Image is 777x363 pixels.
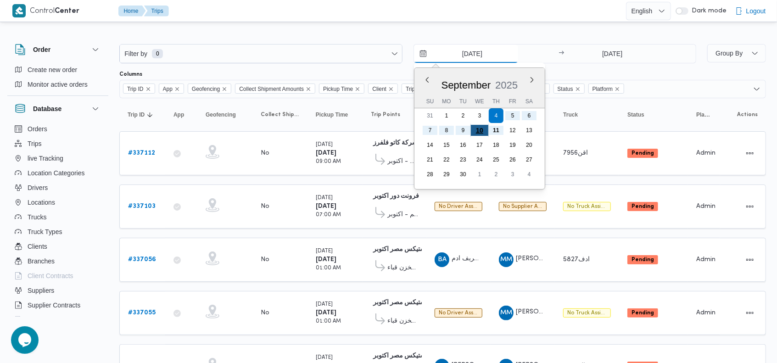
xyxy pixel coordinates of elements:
span: Platform [696,111,712,118]
span: Drivers [28,182,48,193]
button: Trips [11,136,105,151]
button: Platform [693,107,716,122]
div: day-25 [489,152,503,167]
h3: Database [33,103,61,114]
span: Group By [716,50,743,57]
b: # 337112 [128,150,155,156]
div: day-8 [439,123,454,138]
div: day-7 [423,123,437,138]
button: Remove Status from selection in this group [575,86,581,92]
b: شركة كاتو فلفرز [373,140,418,146]
span: No Supplier Assigned [499,202,547,211]
div: day-21 [423,152,437,167]
div: No [261,309,269,317]
div: Su [423,95,437,108]
span: Admin [696,310,716,316]
span: Branches [28,256,55,267]
span: Trip ID [123,84,155,94]
span: اقن7956 [563,150,588,156]
small: 07:00 AM [316,212,341,218]
button: Group By [707,44,766,62]
span: Trip ID; Sorted in descending order [128,111,145,118]
button: Drivers [11,180,105,195]
span: Platform [593,84,613,94]
span: Suppliers [28,285,54,296]
div: Database [7,122,108,320]
small: [DATE] [316,302,333,307]
button: Remove App from selection in this group [174,86,180,92]
small: 01:00 AM [316,319,341,324]
a: #337112 [128,148,155,159]
b: فرونت دور اكتوبر [373,193,419,199]
b: [DATE] [316,310,336,316]
span: Trip Points [406,84,432,94]
span: Admin [696,203,716,209]
div: Babakir Abkir Khrif Adam [435,252,449,267]
b: # 337056 [128,257,156,262]
div: Mustfa Mmdoh Mahmood Abadalhada [499,306,514,320]
span: Devices [28,314,50,325]
b: # 337103 [128,203,156,209]
button: Trip IDSorted in descending order [124,107,161,122]
span: Trip Points [402,84,443,94]
span: Pickup Time [316,111,348,118]
button: Remove Pickup Time from selection in this group [355,86,360,92]
div: day-4 [489,108,503,123]
div: day-17 [472,138,487,152]
button: Branches [11,254,105,268]
span: No driver assigned [439,204,489,209]
div: Button. Open the month selector. September is currently selected. [441,79,491,91]
span: No truck assigned [567,204,615,209]
span: مخزن بافت الحكيم - اكتوبر [387,209,418,220]
div: day-19 [505,138,520,152]
div: day-1 [472,167,487,182]
span: مصنع بونجورنو لوجستيك - اكتوبر [387,156,418,167]
button: Order [15,44,101,55]
span: Pending [627,149,658,158]
span: Truck [563,111,578,118]
div: day-26 [505,152,520,167]
input: Press the down key to open a popover containing a calendar. [567,45,658,63]
span: live Tracking [28,153,63,164]
div: month-2025-09 [422,108,537,182]
div: Button. Open the year selector. 2025 is currently selected. [495,79,518,91]
div: Order [7,62,108,95]
span: Logout [746,6,766,17]
button: Truck Types [11,224,105,239]
span: Trip Points [371,111,400,118]
small: [DATE] [316,142,333,147]
button: Remove Collect Shipment Amounts from selection in this group [306,86,311,92]
div: day-24 [472,152,487,167]
b: [DATE] [316,150,336,156]
span: No supplier assigned [503,204,558,209]
small: 01:00 AM [316,266,341,271]
span: Collect Shipment Amounts [239,84,304,94]
span: Status [553,84,585,94]
div: day-1 [439,108,454,123]
b: Pending [632,204,654,209]
a: #337103 [128,201,156,212]
div: Th [489,95,503,108]
button: Devices [11,313,105,327]
span: App [159,84,184,94]
span: Pending [627,255,658,264]
b: اجيليتى لوجيستيكس مصر اكتوبر [373,300,457,306]
span: [PERSON_NAME] [PERSON_NAME] [516,256,622,262]
span: Actions [737,111,758,118]
span: مخزن قباء [DEMOGRAPHIC_DATA] [387,316,418,327]
button: Supplier Contracts [11,298,105,313]
button: Next month [528,76,536,84]
span: مخزن قباء [DEMOGRAPHIC_DATA] [387,262,418,274]
img: X8yXhbKr1z7QwAAAABJRU5ErkJggg== [12,4,26,17]
span: Geofencing [192,84,220,94]
div: day-11 [489,123,503,138]
div: day-12 [505,123,520,138]
div: day-10 [470,122,488,139]
a: #337056 [128,254,156,265]
span: Platform [588,84,625,94]
div: day-5 [505,108,520,123]
div: day-2 [456,108,470,123]
span: Truck Types [28,226,62,237]
div: day-20 [522,138,537,152]
button: Client Contracts [11,268,105,283]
